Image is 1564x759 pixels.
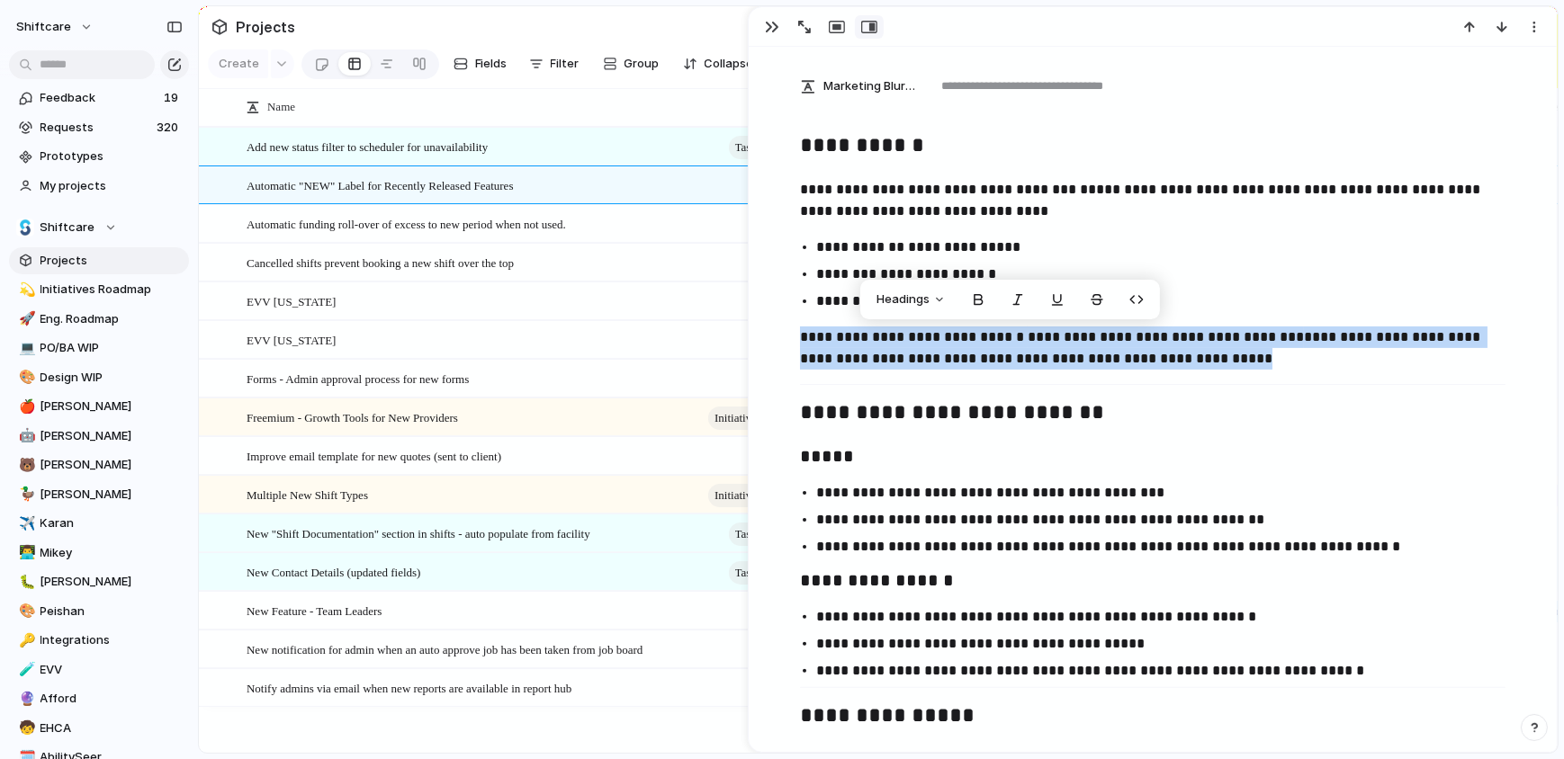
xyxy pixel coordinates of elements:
button: Task [729,136,783,159]
span: [PERSON_NAME] [40,456,183,474]
button: Headings [866,285,957,314]
span: Karan [40,514,183,532]
div: 🧒 [19,718,31,738]
span: Task [735,560,757,585]
span: EVV [US_STATE] [247,329,336,350]
a: 💻PO/BA WIP [9,335,189,362]
div: ✈️ [19,513,31,534]
button: 🔮 [16,690,34,708]
span: Mikey [40,544,183,562]
div: 🦆 [19,484,31,505]
div: 🔮 [19,689,31,710]
a: 🔮Afford [9,685,189,712]
button: Task [729,522,783,546]
span: 320 [157,119,182,137]
span: Headings [876,290,930,308]
button: 🐻 [16,456,34,474]
button: 💻 [16,339,34,357]
span: New Contact Details (updated fields) [247,561,421,582]
button: initiative [708,484,783,507]
span: Add new status filter to scheduler for unavailability [247,136,488,156]
span: Initiatives Roadmap [40,281,183,299]
button: Shiftcare [9,214,189,241]
div: 🐛 [19,572,31,593]
button: Collapse [676,49,761,78]
span: Cancelled shifts prevent booking a new shift over the top [247,252,514,272]
div: 🎨 [19,601,31,621]
a: 🦆[PERSON_NAME] [9,481,189,508]
span: Eng. Roadmap [40,310,183,328]
a: My projects [9,173,189,200]
button: 🎨 [16,369,34,387]
span: Forms - Admin approval process for new forms [247,368,469,388]
div: 🎨 [19,367,31,388]
div: 🚀Eng. Roadmap [9,306,189,333]
span: Task [735,135,757,160]
div: 🔑 [19,630,31,651]
a: 💫Initiatives Roadmap [9,276,189,303]
span: Improve email template for new quotes (sent to client) [247,445,501,466]
span: Prototypes [40,147,183,165]
span: [PERSON_NAME] [40,397,183,415]
button: 🔑 [16,631,34,649]
a: Feedback19 [9,85,189,112]
button: ✈️ [16,514,34,532]
span: Design WIP [40,369,183,387]
a: 🍎[PERSON_NAME] [9,393,189,420]
span: Freemium - Growth Tools for New Providers [247,406,458,427]
span: Multiple New Shift Types [247,484,368,505]
span: Afford [40,690,183,708]
span: New Feature - Team Leaders [247,600,382,621]
span: [PERSON_NAME] [40,573,183,591]
button: 🤖 [16,427,34,445]
span: Collapse [705,55,754,73]
a: ✈️Karan [9,510,189,537]
span: Integrations [40,631,183,649]
button: 🚀 [16,310,34,328]
span: Peishan [40,603,183,621]
button: 🦆 [16,486,34,504]
div: 🧪 [19,659,31,680]
span: [PERSON_NAME] [40,427,183,445]
button: Group [594,49,669,78]
a: 🐛[PERSON_NAME] [9,568,189,595]
div: 🔑Integrations [9,627,189,654]
button: 🧒 [16,719,34,737]
a: Prototypes [9,143,189,170]
span: New "Shift Documentation" section in shifts - auto populate from facility [247,522,590,543]
button: 🎨 [16,603,34,621]
button: 👨‍💻 [16,544,34,562]
span: Automatic "NEW" Label for Recently Released Features [247,174,514,195]
span: Marketing Blurb (15-20 Words) [823,77,915,95]
button: initiative [708,406,783,430]
button: 🍎 [16,397,34,415]
span: Shiftcare [40,219,95,237]
div: 💻 [19,338,31,359]
button: Task [729,561,783,585]
span: Fields [475,55,508,73]
span: PO/BA WIP [40,339,183,357]
div: 🐻[PERSON_NAME] [9,451,189,478]
a: 🧒EHCA [9,715,189,742]
button: 🐛 [16,573,34,591]
span: initiative [715,406,757,431]
a: Requests320 [9,114,189,141]
span: Task [735,522,757,547]
a: 🧪EVV [9,656,189,683]
a: 🎨Design WIP [9,364,189,391]
span: Automatic funding roll-over of excess to new period when not used. [247,213,566,234]
div: 🤖 [19,425,31,446]
a: 🎨Peishan [9,598,189,625]
span: My projects [40,177,183,195]
span: EVV [40,661,183,679]
span: [PERSON_NAME] [40,486,183,504]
